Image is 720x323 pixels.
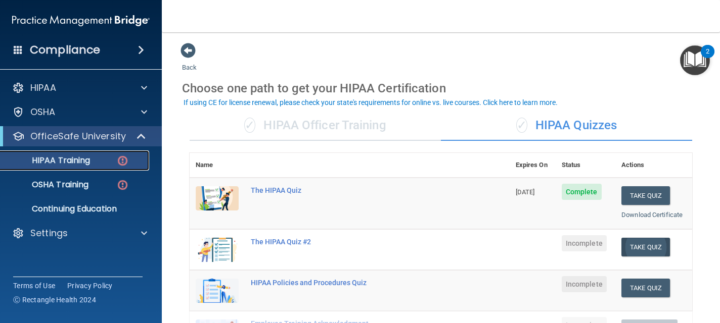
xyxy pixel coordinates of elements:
[182,97,559,107] button: If using CE for license renewal, please check your state's requirements for online vs. live cours...
[621,279,670,297] button: Take Quiz
[13,281,55,291] a: Terms of Use
[12,82,147,94] a: HIPAA
[562,276,607,292] span: Incomplete
[12,130,147,142] a: OfficeSafe University
[182,51,197,71] a: Back
[116,154,129,167] img: danger-circle.6113f641.png
[190,153,245,178] th: Name
[116,179,129,191] img: danger-circle.6113f641.png
[562,184,602,200] span: Complete
[30,43,100,57] h4: Compliance
[441,111,692,141] div: HIPAA Quizzes
[12,11,150,31] img: PMB logo
[251,279,459,287] div: HIPAA Policies and Procedures Quiz
[13,295,96,305] span: Ⓒ Rectangle Health 2024
[516,118,527,133] span: ✓
[182,74,700,103] div: Choose one path to get your HIPAA Certification
[30,106,56,118] p: OSHA
[30,227,68,239] p: Settings
[244,118,255,133] span: ✓
[251,186,459,194] div: The HIPAA Quiz
[680,45,710,75] button: Open Resource Center, 2 new notifications
[184,99,558,106] div: If using CE for license renewal, please check your state's requirements for online vs. live cours...
[621,211,683,219] a: Download Certificate
[615,153,692,178] th: Actions
[556,153,615,178] th: Status
[251,238,459,246] div: The HIPAA Quiz #2
[562,235,607,251] span: Incomplete
[30,82,56,94] p: HIPAA
[706,51,709,65] div: 2
[12,227,147,239] a: Settings
[30,130,126,142] p: OfficeSafe University
[7,204,145,214] p: Continuing Education
[190,111,441,141] div: HIPAA Officer Training
[516,188,535,196] span: [DATE]
[621,186,670,205] button: Take Quiz
[67,281,113,291] a: Privacy Policy
[12,106,147,118] a: OSHA
[7,180,88,190] p: OSHA Training
[510,153,556,178] th: Expires On
[7,155,90,166] p: HIPAA Training
[621,238,670,256] button: Take Quiz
